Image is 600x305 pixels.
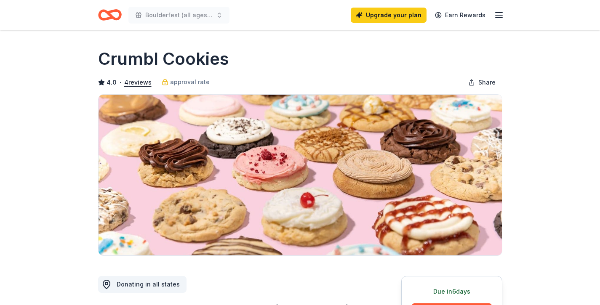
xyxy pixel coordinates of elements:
[117,281,180,288] span: Donating in all states
[430,8,491,23] a: Earn Rewards
[162,77,210,87] a: approval rate
[145,10,213,20] span: Boulderfest (all ages climbing competition)
[461,74,502,91] button: Share
[478,77,496,88] span: Share
[107,77,117,88] span: 4.0
[412,286,492,297] div: Due in 6 days
[124,77,152,88] button: 4reviews
[98,47,229,71] h1: Crumbl Cookies
[170,77,210,87] span: approval rate
[119,79,122,86] span: •
[128,7,229,24] button: Boulderfest (all ages climbing competition)
[98,5,122,25] a: Home
[99,95,502,255] img: Image for Crumbl Cookies
[351,8,427,23] a: Upgrade your plan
